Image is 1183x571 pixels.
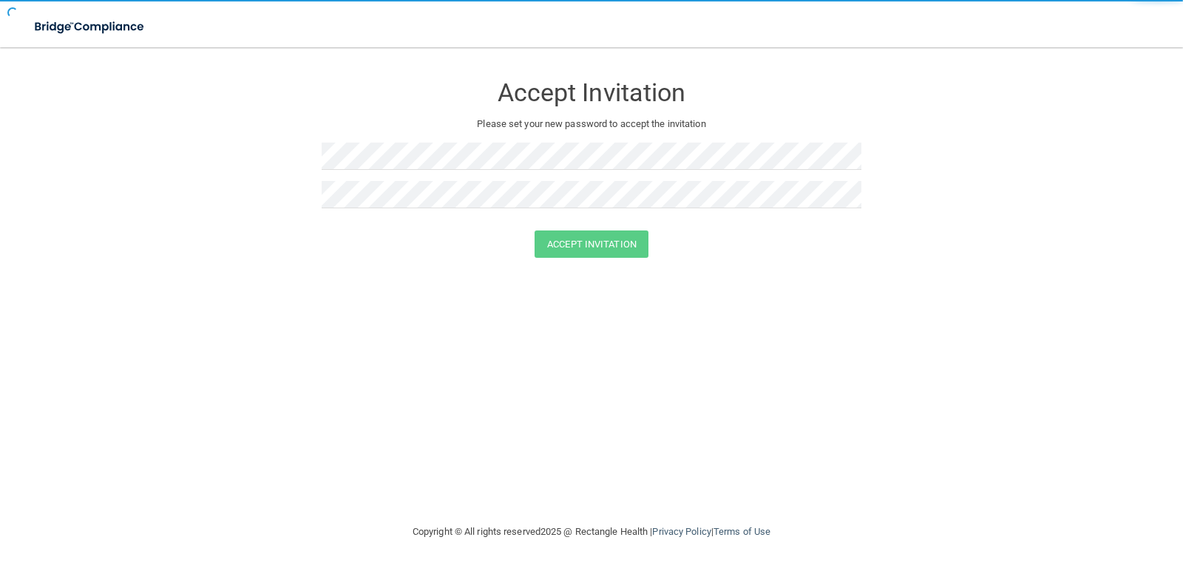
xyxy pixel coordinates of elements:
[322,79,861,106] h3: Accept Invitation
[713,526,770,537] a: Terms of Use
[322,508,861,555] div: Copyright © All rights reserved 2025 @ Rectangle Health | |
[333,115,850,133] p: Please set your new password to accept the invitation
[535,230,648,258] button: Accept Invitation
[652,526,711,537] a: Privacy Policy
[22,12,158,42] img: bridge_compliance_login_screen.278c3ca4.svg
